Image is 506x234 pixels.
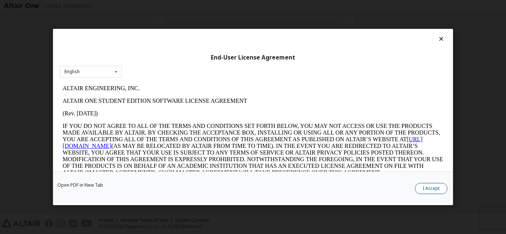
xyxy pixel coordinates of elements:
p: ALTAIR ENGINEERING, INC. [3,3,384,10]
a: [URL][DOMAIN_NAME] [3,54,363,67]
p: This Altair One Student Edition Software License Agreement (“Agreement”) is between Altair Engine... [3,100,384,126]
p: IF YOU DO NOT AGREE TO ALL OF THE TERMS AND CONDITIONS SET FORTH BELOW, YOU MAY NOT ACCESS OR USE... [3,41,384,94]
button: I Accept [415,183,447,194]
a: Open PDF in New Tab [57,183,103,187]
p: ALTAIR ONE STUDENT EDITION SOFTWARE LICENSE AGREEMENT [3,16,384,22]
p: (Rev. [DATE]) [3,28,384,35]
div: English [64,69,80,74]
div: End-User License Agreement [60,54,446,61]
